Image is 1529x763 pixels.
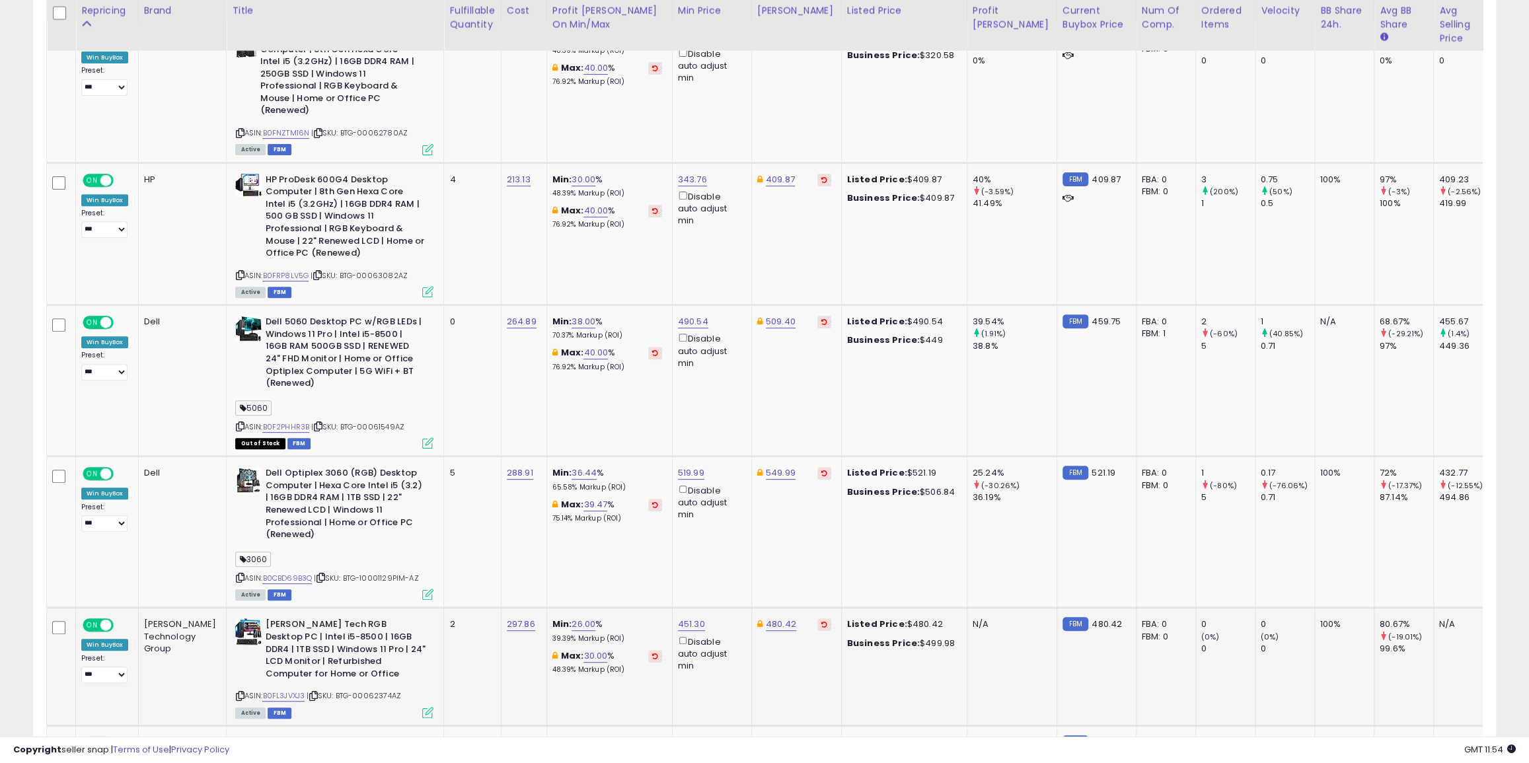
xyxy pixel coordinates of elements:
[1261,316,1314,328] div: 1
[847,637,920,649] b: Business Price:
[13,744,229,756] div: seller snap | |
[981,186,1014,197] small: (-3.59%)
[1439,55,1493,67] div: 0
[1439,467,1493,479] div: 432.77
[1210,480,1237,491] small: (-80%)
[268,287,291,298] span: FBM
[1142,4,1190,32] div: Num of Comp.
[847,637,957,649] div: $499.98
[84,317,100,328] span: ON
[572,173,595,186] a: 30.00
[1320,618,1364,630] div: 100%
[81,351,128,381] div: Preset:
[1388,632,1422,642] small: (-19.01%)
[1142,618,1185,630] div: FBA: 0
[13,743,61,756] strong: Copyright
[235,467,433,599] div: ASIN:
[1092,173,1121,186] span: 409.87
[507,315,537,328] a: 264.89
[1261,174,1314,186] div: 0.75
[1142,480,1185,491] div: FBM: 0
[1448,328,1470,339] small: (1.4%)
[84,468,100,480] span: ON
[572,466,597,480] a: 36.44
[235,467,262,493] img: 51SkG5z90XL._SL40_.jpg
[552,483,662,492] p: 65.58% Markup (ROI)
[260,31,420,120] b: HP ProDesk 600G4 Desktop Computer | 8th Gen Hexa Core Intel i5 (3.2GHz) | 16GB DDR4 RAM | 250GB S...
[678,618,705,631] a: 451.30
[847,4,961,18] div: Listed Price
[449,174,490,186] div: 4
[552,347,662,371] div: %
[311,127,408,138] span: | SKU: BTG-00062780AZ
[847,192,957,204] div: $409.87
[766,315,796,328] a: 509.40
[507,618,535,631] a: 297.86
[1261,340,1314,352] div: 0.71
[1142,316,1185,328] div: FBA: 0
[847,316,957,328] div: $490.54
[449,4,495,32] div: Fulfillable Quantity
[1261,467,1314,479] div: 0.17
[552,4,667,32] div: Profit [PERSON_NAME] on Min/Max
[1201,632,1220,642] small: (0%)
[235,287,266,298] span: All listings currently available for purchase on Amazon
[1448,480,1483,491] small: (-12.55%)
[1320,467,1364,479] div: 100%
[678,331,741,369] div: Disable auto adjust min
[1261,4,1309,18] div: Velocity
[1439,4,1487,46] div: Avg Selling Price
[847,486,920,498] b: Business Price:
[1201,467,1255,479] div: 1
[973,491,1057,503] div: 36.19%
[314,573,418,583] span: | SKU: BTG-10001129PIM-AZ
[981,328,1006,339] small: (1.91%)
[144,467,217,479] div: Dell
[678,173,707,186] a: 343.76
[1201,174,1255,186] div: 3
[552,316,662,340] div: %
[583,346,608,359] a: 40.00
[847,192,920,204] b: Business Price:
[262,690,305,702] a: B0FL3JVXJ3
[1380,340,1433,352] div: 97%
[766,466,796,480] a: 549.99
[973,55,1057,67] div: 0%
[171,743,229,756] a: Privacy Policy
[552,634,662,643] p: 39.39% Markup (ROI)
[112,620,133,631] span: OFF
[262,573,312,584] a: B0CBD69B3Q
[552,467,662,491] div: %
[561,346,584,359] b: Max:
[552,62,662,87] div: %
[235,552,271,567] span: 3060
[1142,186,1185,198] div: FBM: 0
[311,421,404,432] span: | SKU: BTG-00061549AZ
[561,61,584,74] b: Max:
[287,438,311,449] span: FBM
[1261,491,1314,503] div: 0.71
[235,31,433,154] div: ASIN:
[1464,743,1516,756] span: 2025-10-7 11:54 GMT
[1201,340,1255,352] div: 5
[235,589,266,600] span: All listings currently available for purchase on Amazon
[552,618,662,643] div: %
[678,483,741,521] div: Disable auto adjust min
[81,4,133,18] div: Repricing
[144,316,217,328] div: Dell
[81,336,128,348] div: Win BuyBox
[1063,314,1088,328] small: FBM
[847,49,920,61] b: Business Price:
[81,639,128,651] div: Win BuyBox
[766,618,796,631] a: 480.42
[235,144,266,155] span: All listings currently available for purchase on Amazon
[847,618,957,630] div: $480.42
[1261,643,1314,655] div: 0
[847,334,920,346] b: Business Price:
[507,466,533,480] a: 288.91
[268,708,291,719] span: FBM
[561,649,584,662] b: Max:
[262,270,309,281] a: B0FRP8LV5G
[449,618,490,630] div: 2
[1201,316,1255,328] div: 2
